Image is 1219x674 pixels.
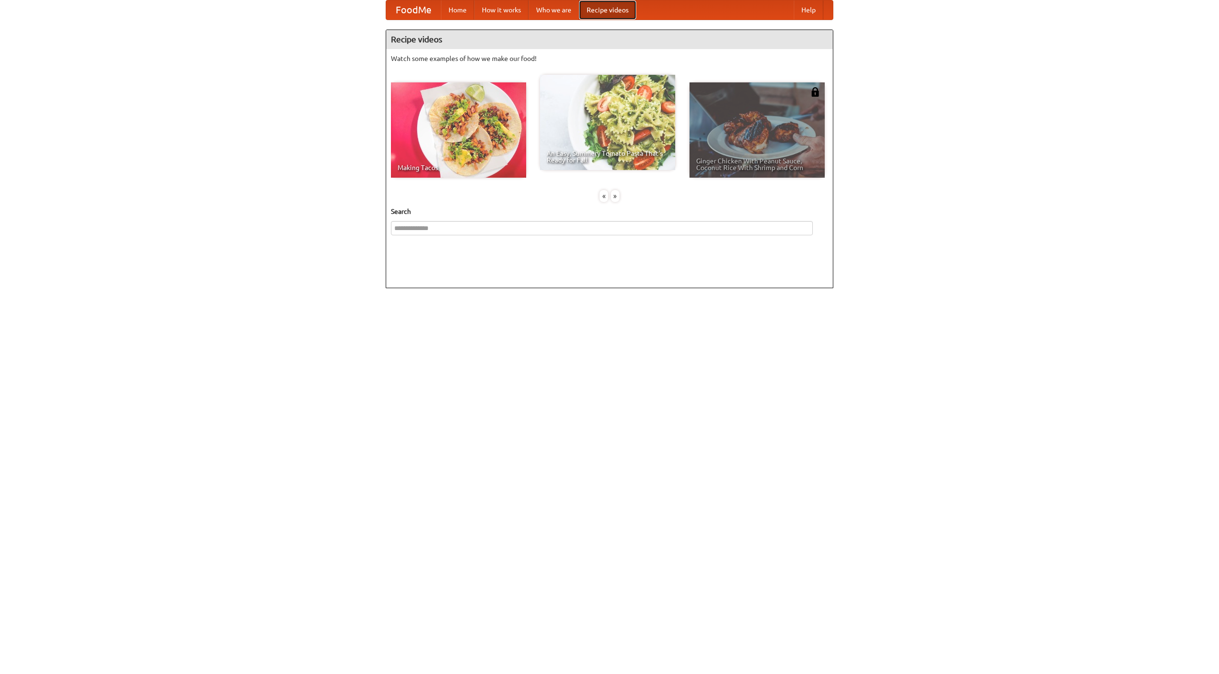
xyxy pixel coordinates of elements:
img: 483408.png [810,87,820,97]
a: Help [794,0,823,20]
p: Watch some examples of how we make our food! [391,54,828,63]
span: An Easy, Summery Tomato Pasta That's Ready for Fall [547,150,669,163]
h5: Search [391,207,828,216]
a: An Easy, Summery Tomato Pasta That's Ready for Fall [540,75,675,170]
div: » [611,190,619,202]
a: Recipe videos [579,0,636,20]
h4: Recipe videos [386,30,833,49]
div: « [600,190,608,202]
a: Who we are [529,0,579,20]
a: How it works [474,0,529,20]
span: Making Tacos [398,164,520,171]
a: Home [441,0,474,20]
a: FoodMe [386,0,441,20]
a: Making Tacos [391,82,526,178]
